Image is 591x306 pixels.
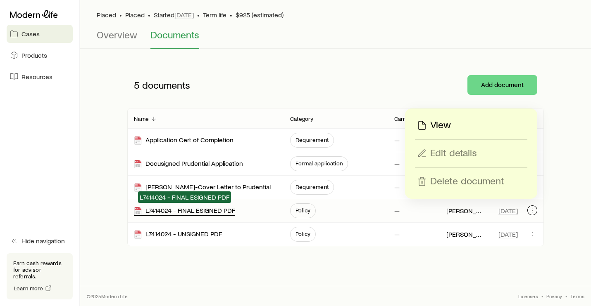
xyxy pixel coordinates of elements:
span: Policy [295,207,310,214]
span: [DATE] [498,207,518,215]
p: — [394,207,400,215]
span: Hide navigation [21,237,65,245]
div: [PERSON_NAME]-Cover Letter to Prudential [134,183,271,192]
span: Cases [21,30,40,38]
p: Started [154,11,194,19]
span: documents [142,79,190,91]
button: Add document [467,75,537,95]
span: • [197,11,200,19]
span: $925 (estimated) [236,11,284,19]
a: Cases [7,25,73,43]
button: Delete document [415,174,527,189]
span: Learn more [14,285,43,291]
p: — [394,230,400,238]
span: Overview [97,29,137,40]
a: Products [7,46,73,64]
span: [DATE] [174,11,194,19]
span: Requirement [295,137,329,143]
p: — [394,160,400,168]
span: [DATE] [498,230,518,238]
button: View [415,118,527,133]
p: Edit details [430,147,477,160]
p: Carrier [394,115,412,122]
button: Edit details [415,146,527,161]
p: Delete document [430,175,504,188]
p: Earn cash rewards for advisor referrals. [13,260,66,280]
span: • [148,11,150,19]
span: • [119,11,122,19]
p: View [430,119,451,132]
p: — [394,183,400,191]
a: Privacy [546,293,562,299]
span: 5 [134,79,140,91]
p: Name [134,115,149,122]
p: — [394,136,400,144]
button: Hide navigation [7,232,73,250]
p: [PERSON_NAME] [446,207,485,215]
a: Terms [570,293,584,299]
span: • [230,11,232,19]
span: Policy [295,231,310,237]
a: Licenses [518,293,538,299]
p: [PERSON_NAME] [446,230,485,238]
span: Term life [203,11,226,19]
p: Category [290,115,313,122]
div: Earn cash rewards for advisor referrals.Learn more [7,253,73,299]
a: Resources [7,68,73,86]
p: Placed [97,11,116,19]
div: Application Cert of Completion [134,136,234,145]
span: Placed [125,11,145,19]
span: Requirement [295,184,329,190]
div: Docusigned Prudential Application [134,159,243,169]
p: © 2025 Modern Life [87,293,128,299]
div: Case details tabs [97,29,574,49]
span: Products [21,51,47,59]
div: L7414024 - UNSIGNED PDF [134,230,222,239]
span: Formal application [295,160,343,167]
span: Resources [21,73,52,81]
span: • [565,293,567,299]
div: L7414024 - FINAL ESIGNED PDF [134,206,235,216]
span: Documents [150,29,199,40]
span: • [541,293,543,299]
